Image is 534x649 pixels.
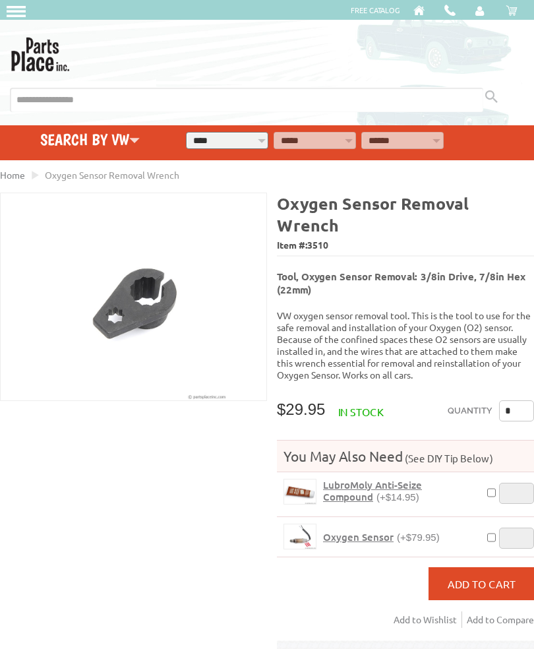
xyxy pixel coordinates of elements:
button: Add to Cart [429,567,534,600]
b: Oxygen Sensor Removal Wrench [277,193,469,235]
a: Add to Wishlist [394,611,462,628]
h4: Search by VW [3,130,178,149]
span: Item #: [277,236,534,255]
a: Oxygen Sensor [283,524,316,549]
a: LubroMoly Anti-Seize Compound [283,479,316,505]
a: Add to Compare [467,611,534,628]
span: $29.95 [277,400,325,418]
span: (See DIY Tip Below) [403,452,493,464]
h4: You May Also Need [277,447,534,465]
a: LubroMoly Anti-Seize Compound(+$14.95) [323,479,478,503]
img: Parts Place Inc! [10,33,71,71]
span: LubroMoly Anti-Seize Compound [323,478,422,503]
span: Oxygen Sensor Removal Wrench [45,169,179,181]
span: In stock [338,405,384,418]
span: 3510 [307,239,328,251]
b: Tool, Oxygen Sensor Removal: 3/8in Drive, 7/8in Hex (22mm) [277,270,525,296]
img: Oxygen Sensor [284,524,316,549]
span: Add to Cart [448,577,516,590]
label: Quantity [448,400,492,421]
p: VW oxygen sensor removal tool. This is the tool to use for the safe removal and installation of y... [277,309,534,381]
img: Oxygen Sensor Removal Wrench [1,193,266,400]
a: Oxygen Sensor(+$79.95) [323,531,440,543]
img: LubroMoly Anti-Seize Compound [284,479,316,504]
span: (+$14.95) [376,491,419,503]
span: Oxygen Sensor [323,530,394,543]
span: (+$79.95) [397,532,440,543]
